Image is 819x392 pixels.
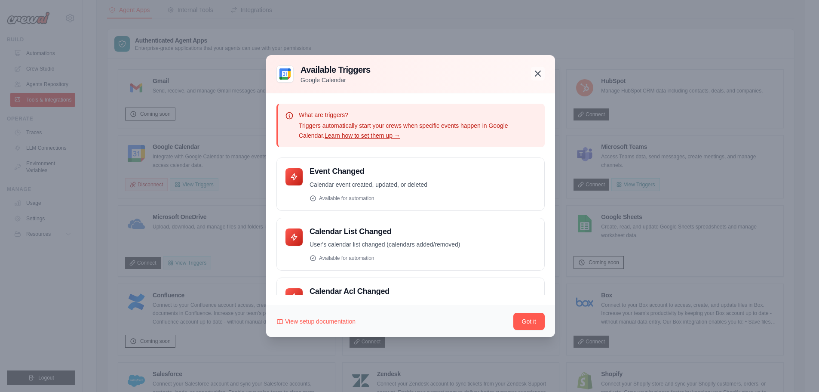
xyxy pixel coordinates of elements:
[310,255,536,262] div: Available for automation
[301,64,371,76] h3: Available Triggers
[310,180,536,190] p: Calendar event created, updated, or deleted
[310,195,536,202] div: Available for automation
[310,167,536,176] h4: Event Changed
[301,76,371,84] p: Google Calendar
[276,317,356,326] a: View setup documentation
[285,317,356,326] span: View setup documentation
[513,313,545,330] button: Got it
[310,227,536,237] h4: Calendar List Changed
[310,240,536,250] p: User's calendar list changed (calendars added/removed)
[299,111,538,119] p: What are triggers?
[299,121,538,141] p: Triggers automatically start your crews when specific events happen in Google Calendar.
[776,351,819,392] iframe: Chat Widget
[310,287,536,296] h4: Calendar Acl Changed
[276,65,294,83] img: Google Calendar
[325,132,400,139] a: Learn how to set them up →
